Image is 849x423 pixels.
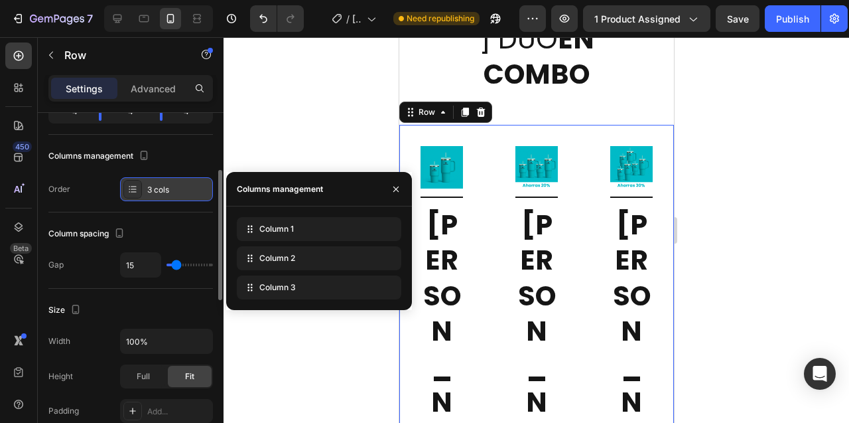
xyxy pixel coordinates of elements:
div: Undo/Redo [250,5,304,32]
div: Width [48,335,70,347]
div: Order [48,183,70,195]
img: gempages_572965638562120929-d783d924-4032-4097-abb1-754f9843036f.jpg [116,109,159,151]
p: 7 [87,11,93,27]
span: Need republishing [407,13,474,25]
span: Column 3 [259,282,296,294]
div: Columns management [48,147,152,165]
div: Height [48,371,73,382]
div: 450 [13,141,32,152]
input: Auto [121,329,212,353]
iframe: Design area [399,37,674,423]
span: Column 1 [259,223,294,235]
button: Publish [765,5,820,32]
button: 7 [5,5,99,32]
div: Beta [10,243,32,254]
span: Full [137,371,150,382]
div: Add... [147,406,210,418]
img: gempages_572965638562120929-a912d375-c42f-4bc0-b597-ae2f2eabb41d.jpg [211,109,253,151]
span: Fit [185,371,194,382]
div: Publish [776,12,809,26]
input: Auto [121,253,161,277]
span: Column 2 [259,252,295,264]
div: Row [17,69,38,81]
div: Padding [48,405,79,417]
button: 1 product assigned [583,5,710,32]
div: 3 cols [147,184,210,196]
div: Size [48,301,84,319]
img: gempages_572965638562120929-e1c78e98-627d-4814-a7fb-610210cdd586.png [21,109,64,151]
div: Open Intercom Messenger [804,358,836,390]
div: Gap [48,259,64,271]
span: Save [727,13,749,25]
span: [PERSON_NAME] [352,12,361,26]
div: Columns management [237,183,323,195]
div: Column spacing [48,225,127,243]
span: 1 product assigned [594,12,681,26]
span: / [346,12,350,26]
p: Advanced [131,82,176,96]
p: Settings [66,82,103,96]
p: Row [64,47,177,63]
button: Save [716,5,759,32]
